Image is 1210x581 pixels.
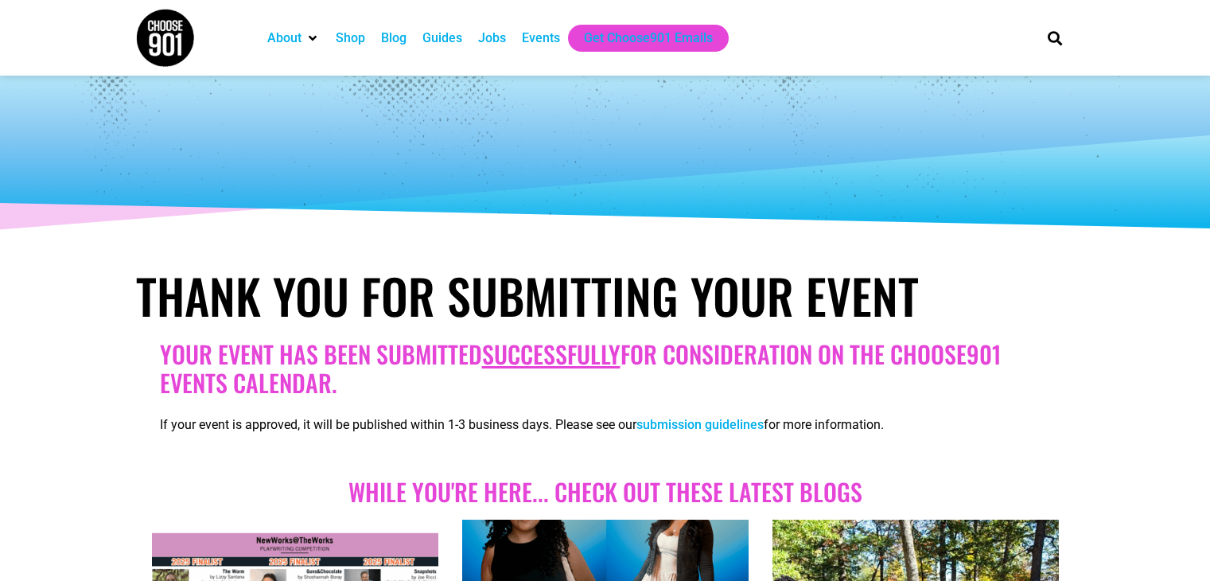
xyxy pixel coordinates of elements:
[482,336,621,372] u: successfully
[422,29,462,48] a: Guides
[381,29,407,48] a: Blog
[259,25,328,52] div: About
[1041,25,1068,51] div: Search
[136,267,1075,324] h1: Thank You for Submitting Your Event
[259,25,1020,52] nav: Main nav
[160,340,1051,397] h2: Your Event has been submitted for consideration on the Choose901 events calendar.
[267,29,302,48] a: About
[336,29,365,48] a: Shop
[522,29,560,48] a: Events
[584,29,713,48] a: Get Choose901 Emails
[160,417,884,432] span: If your event is approved, it will be published within 1-3 business days. Please see our for more...
[478,29,506,48] a: Jobs
[160,478,1051,506] h2: While you're here... Check out these Latest blogs
[636,417,764,432] a: submission guidelines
